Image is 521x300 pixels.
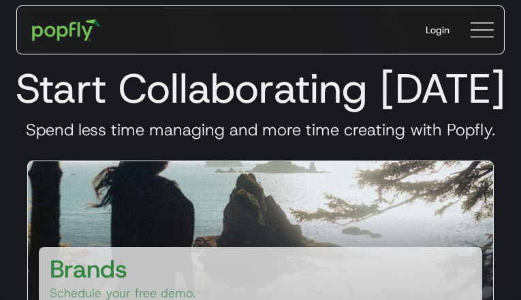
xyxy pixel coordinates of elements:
[11,120,510,140] h3: Spend less time managing and more time creating with Popfly.
[11,64,510,113] h1: Start Collaborating [DATE]
[426,23,449,37] div: Login
[22,10,110,50] a: home
[50,252,127,285] h3: Brands
[415,12,460,48] a: Login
